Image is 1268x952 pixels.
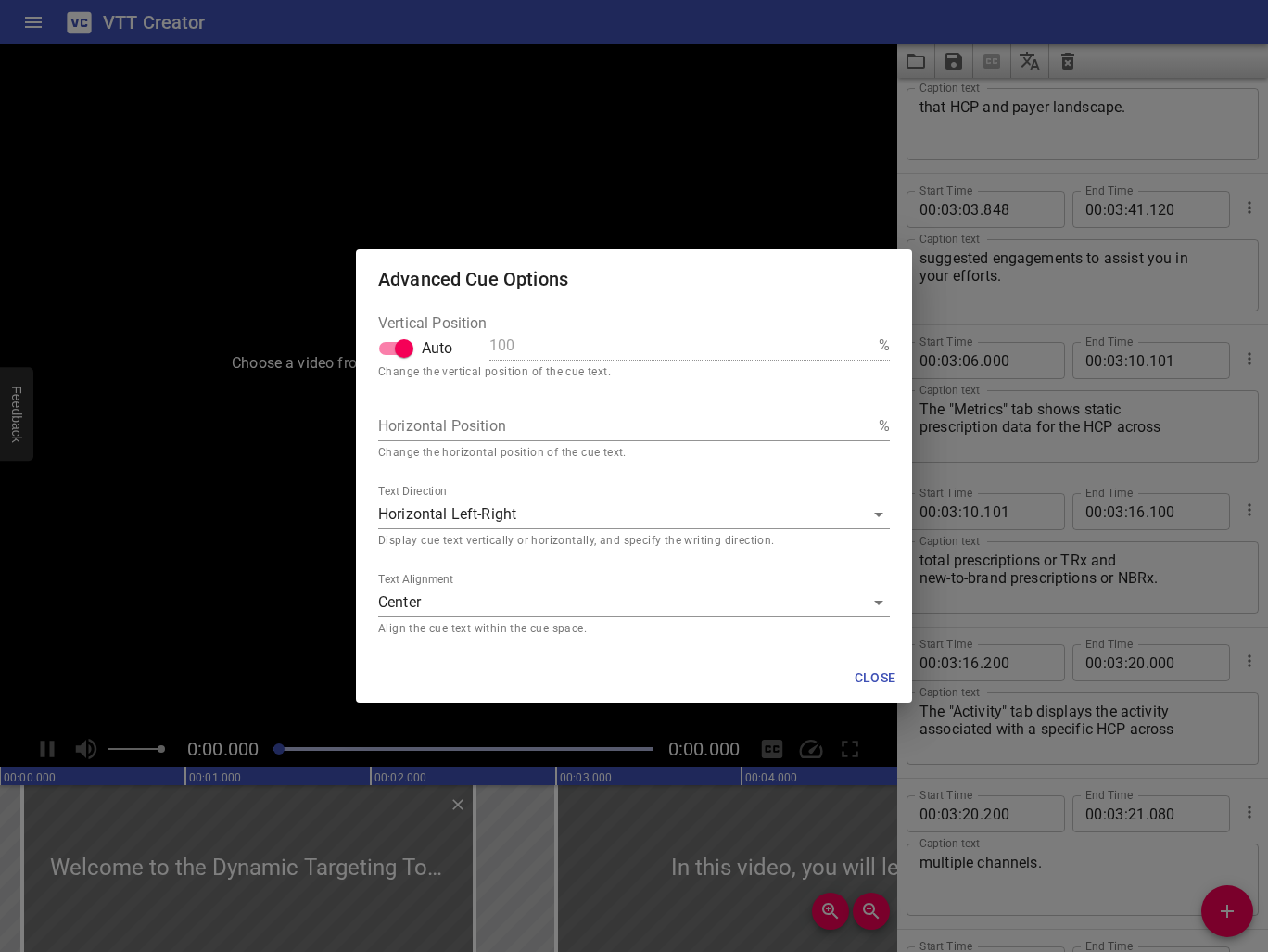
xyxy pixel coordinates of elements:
[378,316,488,331] legend: Vertical Position
[378,620,890,639] p: Align the cue text within the cue space.
[853,666,897,690] span: Close
[378,363,890,382] p: Change the vertical position of the cue text.
[378,444,890,463] p: Change the horizontal position of the cue text.
[845,661,905,695] button: Close
[378,500,890,529] div: Horizontal Left-Right
[378,264,890,294] h2: Advanced Cue Options
[879,335,890,357] p: %
[378,487,447,498] label: Text Direction
[378,575,453,586] label: Text Alignment
[879,415,890,438] p: %
[378,532,890,551] p: Display cue text vertically or horizontally, and specify the writing direction.
[378,588,890,617] div: Center
[422,337,453,360] span: Auto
